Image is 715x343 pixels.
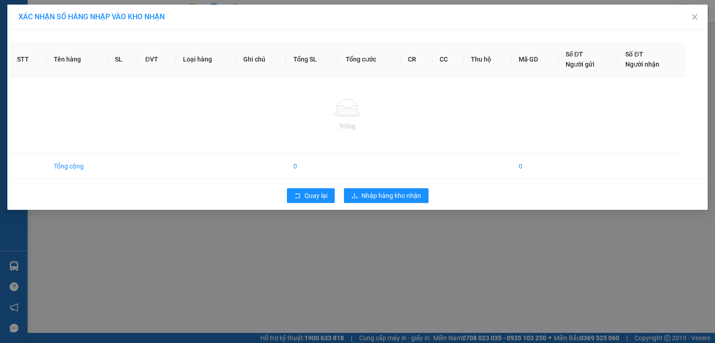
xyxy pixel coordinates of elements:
[287,188,335,203] button: rollbackQuay lại
[691,13,698,21] span: close
[236,42,286,77] th: Ghi chú
[304,191,327,201] span: Quay lại
[108,42,138,77] th: SL
[682,5,708,30] button: Close
[294,192,301,200] span: rollback
[625,61,659,68] span: Người nhận
[566,61,595,68] span: Người gửi
[625,51,643,58] span: Số ĐT
[17,121,678,131] div: Trống
[18,12,165,21] span: XÁC NHẬN SỐ HÀNG NHẬP VÀO KHO NHẬN
[10,42,46,77] th: STT
[138,42,176,77] th: ĐVT
[400,42,432,77] th: CR
[338,42,400,77] th: Tổng cước
[361,191,421,201] span: Nhập hàng kho nhận
[286,154,338,179] td: 0
[511,42,558,77] th: Mã GD
[511,154,558,179] td: 0
[351,192,358,200] span: download
[46,42,108,77] th: Tên hàng
[566,51,583,58] span: Số ĐT
[46,154,108,179] td: Tổng cộng
[344,188,429,203] button: downloadNhập hàng kho nhận
[176,42,235,77] th: Loại hàng
[432,42,464,77] th: CC
[463,42,511,77] th: Thu hộ
[286,42,338,77] th: Tổng SL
